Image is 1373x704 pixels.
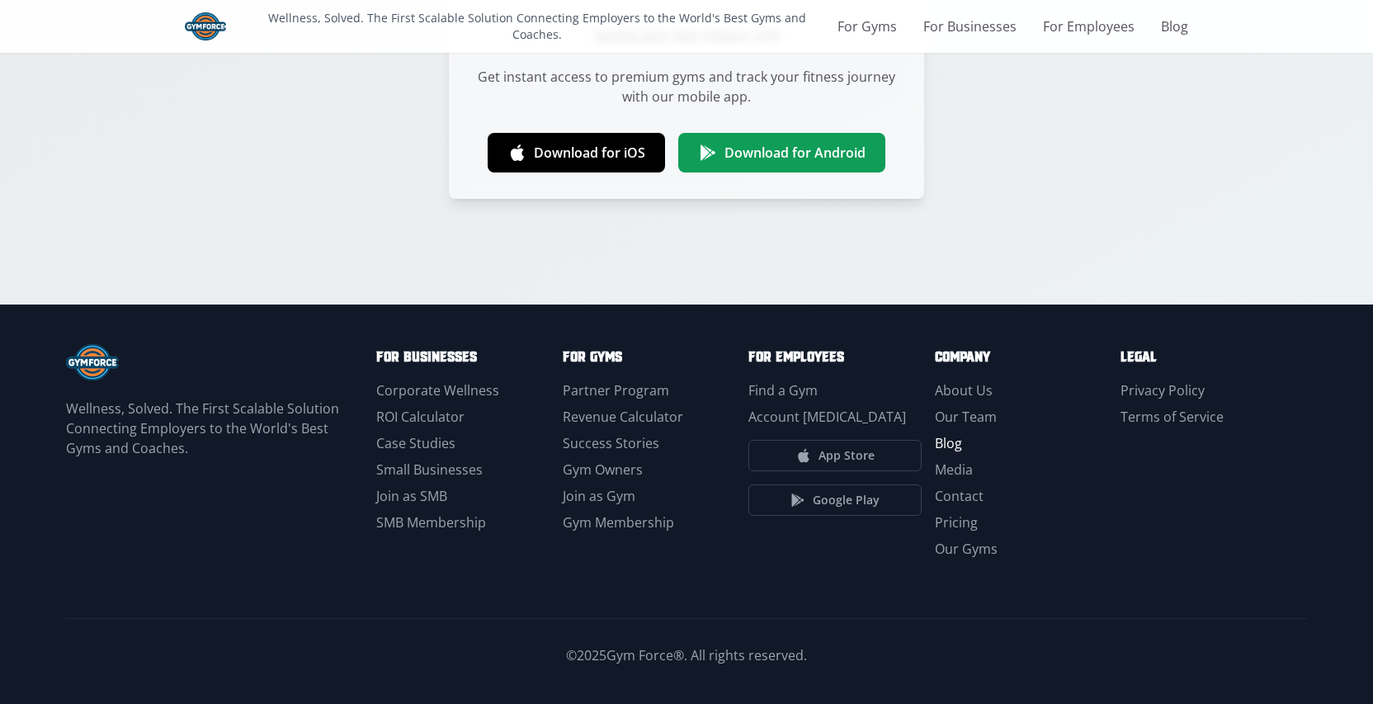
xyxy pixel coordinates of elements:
[678,133,885,172] a: Download for Android
[1043,17,1135,36] a: For Employees
[376,487,447,505] a: Join as SMB
[935,461,973,479] a: Media
[748,440,922,471] a: App Store
[185,12,226,40] img: Gym Force Logo
[935,344,1108,367] h3: Company
[923,17,1017,36] a: For Businesses
[376,513,486,532] a: SMB Membership
[1121,408,1224,426] a: Terms of Service
[563,408,683,426] a: Revenue Calculator
[935,540,998,558] a: Our Gyms
[935,381,993,399] a: About Us
[748,344,922,367] h3: For Employees
[376,344,550,367] h3: For Businesses
[935,487,984,505] a: Contact
[935,434,962,452] a: Blog
[935,513,978,532] a: Pricing
[837,17,897,36] a: For Gyms
[66,645,1307,665] p: © 2025 Gym Force®. All rights reserved.
[748,381,818,399] a: Find a Gym
[488,133,665,172] a: Download for iOS
[935,408,997,426] a: Our Team
[1121,344,1294,367] h3: Legal
[563,513,674,532] a: Gym Membership
[563,461,643,479] a: Gym Owners
[748,484,922,516] a: Google Play
[563,434,659,452] a: Success Stories
[376,461,483,479] a: Small Businesses
[243,10,831,43] p: Wellness, Solved. The First Scalable Solution Connecting Employers to the World's Best Gyms and C...
[748,408,906,426] a: Account [MEDICAL_DATA]
[475,67,898,106] p: Get instant access to premium gyms and track your fitness journey with our mobile app.
[66,344,119,380] img: Gym Force® Logo
[1161,17,1188,36] a: Blog
[563,381,669,399] a: Partner Program
[563,344,736,367] h3: For Gyms
[1121,381,1205,399] a: Privacy Policy
[376,381,499,399] a: Corporate Wellness
[66,399,363,458] p: Wellness, Solved. The First Scalable Solution Connecting Employers to the World's Best Gyms and C...
[376,408,465,426] a: ROI Calculator
[376,434,455,452] a: Case Studies
[563,487,635,505] a: Join as Gym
